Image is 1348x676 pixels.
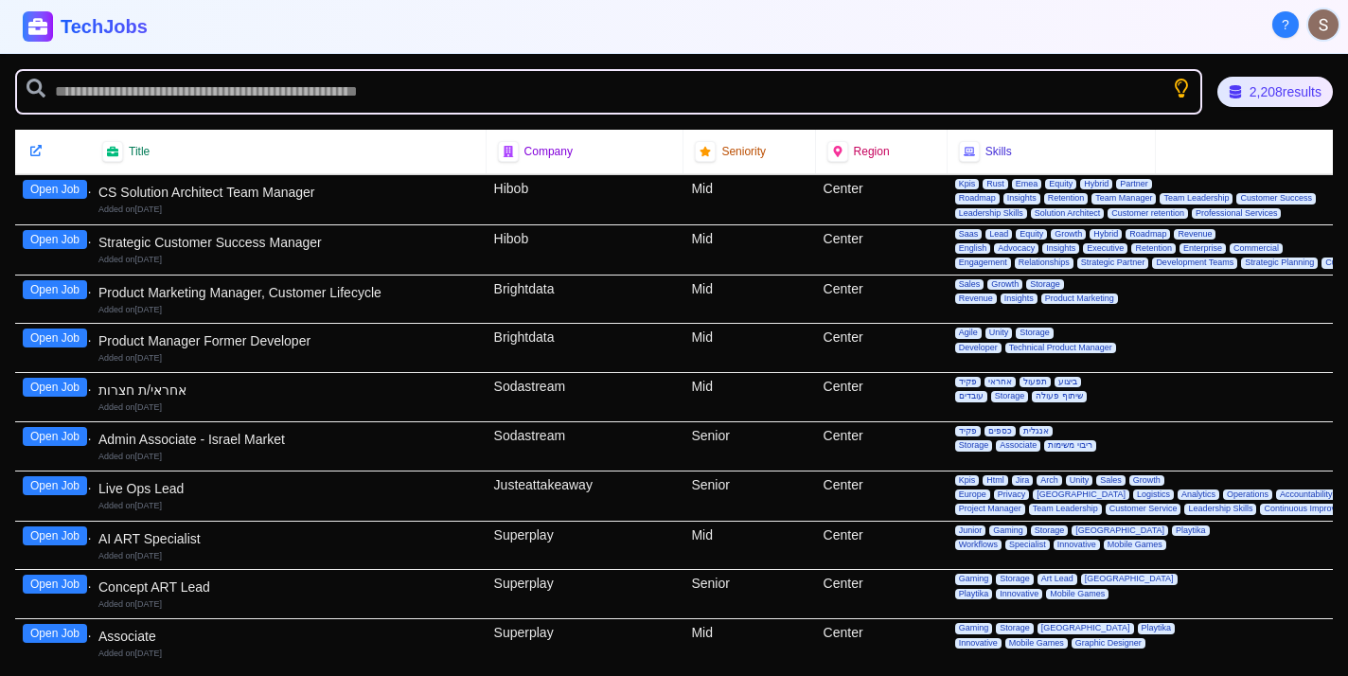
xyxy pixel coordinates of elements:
[98,352,479,365] div: Added on [DATE]
[1038,623,1134,633] span: [GEOGRAPHIC_DATA]
[955,193,1000,204] span: Roadmap
[1131,243,1176,254] span: Retention
[683,522,815,570] div: Mid
[1037,475,1062,486] span: Arch
[1031,525,1069,536] span: Storage
[816,373,948,421] div: Center
[1016,328,1054,338] span: Storage
[487,276,684,324] div: Brightdata
[816,324,948,372] div: Center
[1001,294,1038,304] span: Insights
[955,489,990,500] span: Europe
[1192,208,1282,219] span: Professional Services
[98,648,479,660] div: Added on [DATE]
[129,144,150,159] span: Title
[987,279,1022,290] span: Growth
[98,204,479,216] div: Added on [DATE]
[1077,258,1149,268] span: Strategic Partner
[683,276,815,324] div: Mid
[98,550,479,562] div: Added on [DATE]
[955,589,993,599] span: Playtika
[955,208,1027,219] span: Leadership Skills
[1045,179,1076,189] span: Equity
[955,391,987,401] span: עובדים
[683,225,815,275] div: Mid
[487,324,684,372] div: Brightdata
[1160,193,1233,204] span: Team Leadership
[683,324,815,372] div: Mid
[816,522,948,570] div: Center
[985,328,1013,338] span: Unity
[1106,504,1181,514] span: Customer Service
[955,377,981,387] span: פקיד
[1003,193,1040,204] span: Insights
[1044,193,1089,204] span: Retention
[98,183,479,202] div: CS Solution Architect Team Manager
[487,570,684,618] div: Superplay
[683,422,815,471] div: Senior
[955,328,982,338] span: Agile
[98,430,479,449] div: Admin Associate - Israel Market
[985,144,1012,159] span: Skills
[983,475,1008,486] span: Html
[1138,623,1176,633] span: Playtika
[996,589,1042,599] span: Innovative
[1015,258,1073,268] span: Relationships
[1306,8,1340,42] button: User menu
[984,426,1016,436] span: כספים
[996,440,1040,451] span: Associate
[816,619,948,667] div: Center
[524,144,573,159] span: Company
[1044,440,1096,451] span: ריבוי משימות
[98,598,479,611] div: Added on [DATE]
[955,574,993,584] span: Gaming
[1230,243,1283,254] span: Commercial
[1126,229,1170,240] span: Roadmap
[816,422,948,471] div: Center
[816,175,948,224] div: Center
[955,258,1011,268] span: Engagement
[1005,540,1050,550] span: Specialist
[1005,638,1068,649] span: Mobile Games
[61,13,367,40] h1: TechJobs
[1083,243,1127,254] span: Executive
[1129,475,1164,486] span: Growth
[1020,426,1053,436] span: אנגלית
[98,479,479,498] div: Live Ops Lead
[1217,77,1333,107] div: 2,208 results
[98,401,479,414] div: Added on [DATE]
[1184,504,1256,514] span: Leadership Skills
[1020,377,1051,387] span: תפעול
[1236,193,1316,204] span: Customer Success
[1080,179,1112,189] span: Hybrid
[1108,208,1188,219] span: Customer retention
[683,471,815,521] div: Senior
[955,540,1002,550] span: Workflows
[23,280,87,299] button: Open Job
[23,476,87,495] button: Open Job
[1172,525,1210,536] span: Playtika
[955,279,984,290] span: Sales
[23,180,87,199] button: Open Job
[994,489,1030,500] span: Privacy
[23,526,87,545] button: Open Job
[98,254,479,266] div: Added on [DATE]
[683,570,815,618] div: Senior
[1241,258,1318,268] span: Strategic Planning
[98,500,479,512] div: Added on [DATE]
[683,175,815,224] div: Mid
[1091,193,1156,204] span: Team Manager
[991,391,1029,401] span: Storage
[487,619,684,667] div: Superplay
[98,381,479,400] div: אחראי/ת חצרות
[994,243,1038,254] span: Advocacy
[1072,638,1145,649] span: Graphic Designer
[816,225,948,275] div: Center
[1172,79,1191,98] button: Show search tips
[1033,489,1129,500] span: [GEOGRAPHIC_DATA]
[1029,504,1102,514] span: Team Leadership
[955,294,997,304] span: Revenue
[1104,540,1166,550] span: Mobile Games
[1051,229,1086,240] span: Growth
[98,451,479,463] div: Added on [DATE]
